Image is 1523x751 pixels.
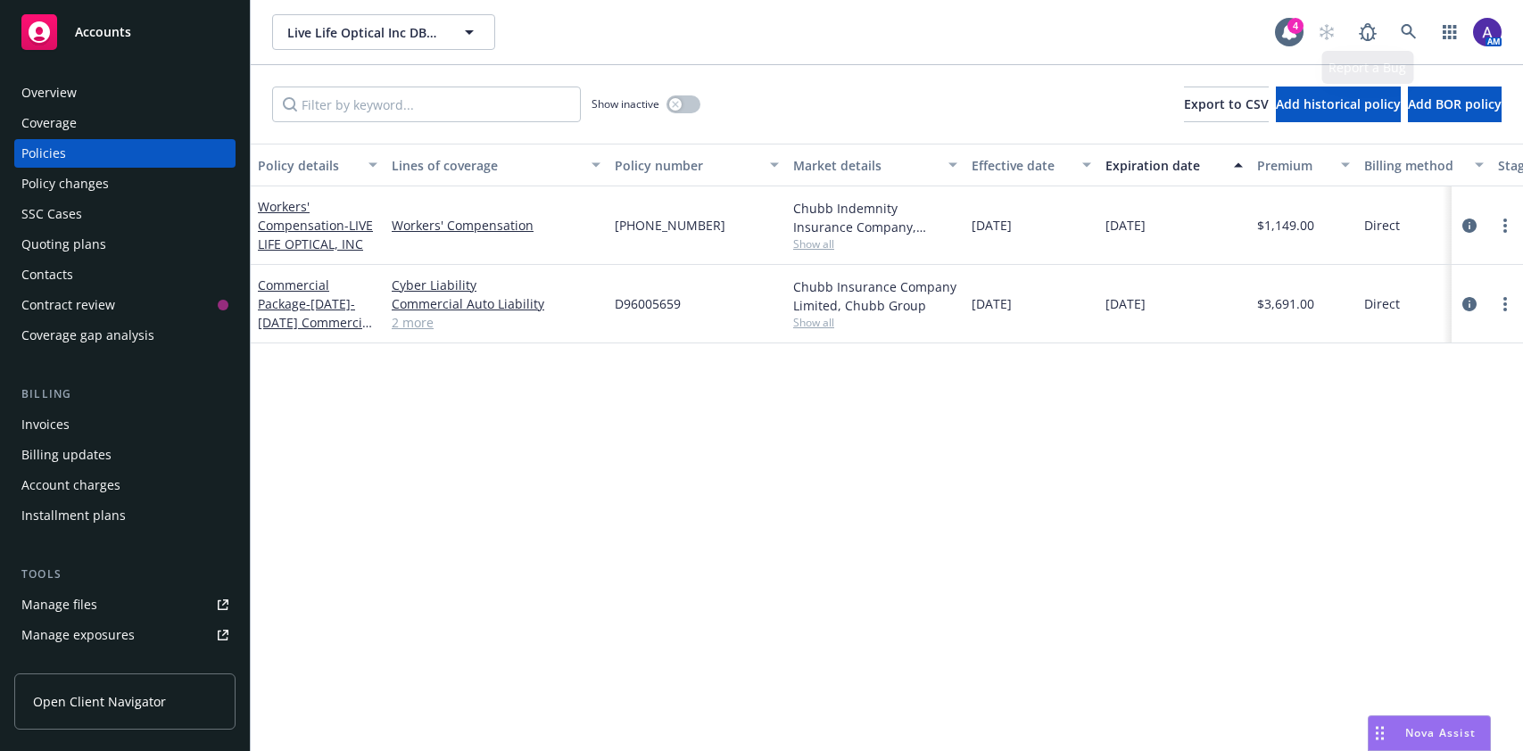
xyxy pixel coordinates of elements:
a: Policy changes [14,169,236,198]
button: Policy details [251,144,385,186]
a: Contract review [14,291,236,319]
a: Installment plans [14,501,236,530]
span: Nova Assist [1405,725,1476,740]
a: Quoting plans [14,230,236,259]
span: Show all [793,315,957,330]
a: Commercial Auto Liability [392,294,600,313]
a: Accounts [14,7,236,57]
a: Switch app [1432,14,1468,50]
img: photo [1473,18,1502,46]
div: Manage exposures [21,621,135,649]
div: Chubb Insurance Company Limited, Chubb Group [793,277,957,315]
span: [DATE] [972,294,1012,313]
div: SSC Cases [21,200,82,228]
button: Lines of coverage [385,144,608,186]
a: circleInformation [1459,215,1480,236]
a: Commercial Package [258,276,373,350]
a: Workers' Compensation [392,216,600,235]
button: Nova Assist [1368,715,1491,751]
a: more [1494,293,1516,315]
span: $1,149.00 [1257,216,1314,235]
span: [DATE] [1105,294,1146,313]
div: Contract review [21,291,115,319]
button: Effective date [964,144,1098,186]
a: Cyber Liability [392,276,600,294]
button: Policy number [608,144,786,186]
a: Workers' Compensation [258,198,373,252]
a: Manage files [14,590,236,619]
div: Billing updates [21,441,112,469]
span: [PHONE_NUMBER] [615,216,725,235]
div: Policies [21,139,66,168]
button: Add historical policy [1276,87,1401,122]
a: more [1494,215,1516,236]
div: Policy details [258,156,358,175]
div: Chubb Indemnity Insurance Company, Chubb Group [793,199,957,236]
span: [DATE] [972,216,1012,235]
a: SSC Cases [14,200,236,228]
div: Manage files [21,590,97,619]
a: Invoices [14,410,236,439]
span: Direct [1364,216,1400,235]
div: Quoting plans [21,230,106,259]
button: Billing method [1357,144,1491,186]
a: Account charges [14,471,236,499]
span: [DATE] [1105,216,1146,235]
span: Show all [793,236,957,252]
a: Manage certificates [14,651,236,680]
span: - [DATE]-[DATE] Commercial Package Policy [258,295,373,350]
button: Add BOR policy [1408,87,1502,122]
span: Open Client Navigator [33,692,166,711]
a: Search [1391,14,1427,50]
button: Live Life Optical Inc DBA: Live Life Optical [272,14,495,50]
span: Show inactive [592,96,659,111]
div: 4 [1287,18,1304,34]
div: Billing method [1364,156,1464,175]
a: Coverage [14,109,236,137]
span: Accounts [75,25,131,39]
a: Overview [14,78,236,107]
a: Billing updates [14,441,236,469]
div: Contacts [21,260,73,289]
a: Manage exposures [14,621,236,649]
span: Export to CSV [1184,95,1269,112]
button: Export to CSV [1184,87,1269,122]
span: D96005659 [615,294,681,313]
div: Invoices [21,410,70,439]
div: Billing [14,385,236,403]
a: Contacts [14,260,236,289]
a: Coverage gap analysis [14,321,236,350]
button: Expiration date [1098,144,1250,186]
div: Effective date [972,156,1072,175]
input: Filter by keyword... [272,87,581,122]
a: Report a Bug [1350,14,1386,50]
div: Policy changes [21,169,109,198]
span: Direct [1364,294,1400,313]
span: Add BOR policy [1408,95,1502,112]
span: Live Life Optical Inc DBA: Live Life Optical [287,23,442,42]
div: Coverage [21,109,77,137]
div: Premium [1257,156,1330,175]
div: Lines of coverage [392,156,581,175]
span: $3,691.00 [1257,294,1314,313]
button: Premium [1250,144,1357,186]
div: Market details [793,156,938,175]
div: Overview [21,78,77,107]
div: Coverage gap analysis [21,321,154,350]
div: Drag to move [1369,716,1391,750]
button: Market details [786,144,964,186]
div: Manage certificates [21,651,138,680]
span: Add historical policy [1276,95,1401,112]
div: Installment plans [21,501,126,530]
a: Policies [14,139,236,168]
a: Start snowing [1309,14,1345,50]
div: Account charges [21,471,120,499]
div: Policy number [615,156,759,175]
a: circleInformation [1459,293,1480,315]
div: Expiration date [1105,156,1223,175]
a: 2 more [392,313,600,332]
div: Tools [14,565,236,583]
